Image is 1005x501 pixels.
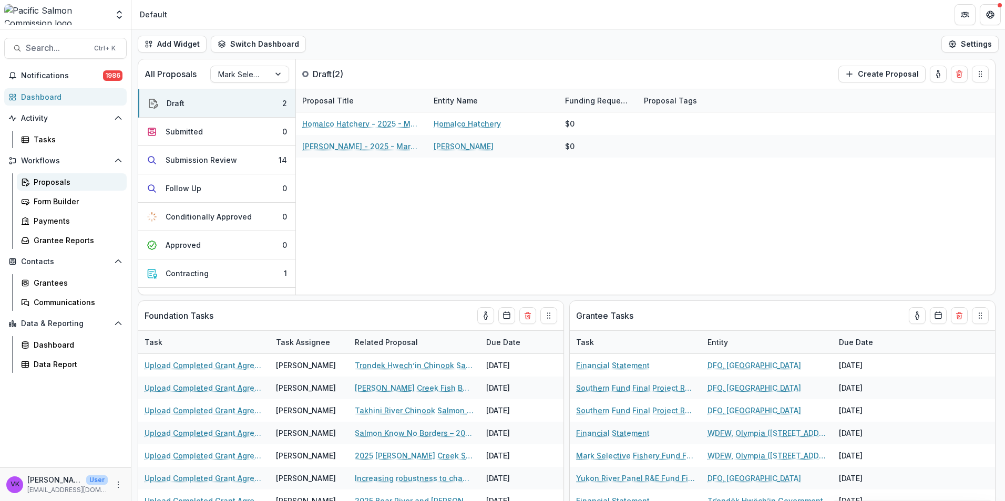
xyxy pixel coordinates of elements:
[480,331,559,353] div: Due Date
[480,337,527,348] div: Due Date
[282,183,287,194] div: 0
[282,98,287,109] div: 2
[34,176,118,187] div: Proposals
[138,331,270,353] div: Task
[4,67,127,84] button: Notifications1986
[480,354,559,377] div: [DATE]
[282,211,287,222] div: 0
[707,427,826,439] a: WDFW, Olympia ([STREET_ADDRESS][US_STATE]
[833,422,911,444] div: [DATE]
[21,257,110,266] span: Contacts
[145,473,263,484] a: Upload Completed Grant Agreements
[138,146,295,174] button: Submission Review14
[701,331,833,353] div: Entity
[707,360,801,371] a: DFO, [GEOGRAPHIC_DATA]
[103,70,122,81] span: 1986
[480,467,559,489] div: [DATE]
[576,382,695,393] a: Southern Fund Final Project Report
[972,66,989,82] button: Drag
[138,259,295,288] button: Contracting1
[138,337,169,348] div: Task
[21,71,103,80] span: Notifications
[145,360,263,371] a: Upload Completed Grant Agreements
[833,337,879,348] div: Due Date
[34,339,118,350] div: Dashboard
[34,277,118,288] div: Grantees
[276,450,336,461] div: [PERSON_NAME]
[355,360,474,371] a: Trondek Hwech’in Chinook Salmon Monitoring and Restoration Investigations (Formally Klondike Rive...
[166,183,201,194] div: Follow Up
[145,309,213,322] p: Foundation Tasks
[570,331,701,353] div: Task
[270,331,348,353] div: Task Assignee
[279,154,287,165] div: 14
[21,91,118,102] div: Dashboard
[34,134,118,145] div: Tasks
[296,89,427,112] div: Proposal Title
[276,473,336,484] div: [PERSON_NAME]
[17,131,127,148] a: Tasks
[145,427,263,439] a: Upload Completed Grant Agreements
[34,215,118,226] div: Payments
[638,95,703,106] div: Proposal Tags
[519,307,536,324] button: Delete card
[138,89,295,118] button: Draft2
[565,118,575,129] div: $0
[145,405,263,416] a: Upload Completed Grant Agreements
[4,38,127,59] button: Search...
[941,36,999,53] button: Settings
[833,331,911,353] div: Due Date
[4,315,127,332] button: Open Data & Reporting
[540,307,557,324] button: Drag
[166,126,203,137] div: Submitted
[4,88,127,106] a: Dashboard
[112,478,125,491] button: More
[34,297,118,308] div: Communications
[21,156,110,165] span: Workflows
[166,239,201,250] div: Approved
[930,66,947,82] button: toggle-assigned-to-me
[833,377,911,399] div: [DATE]
[576,405,695,416] a: Southern Fund Final Project Report
[112,4,127,25] button: Open entity switcher
[211,36,306,53] button: Switch Dashboard
[355,382,474,393] a: [PERSON_NAME] Creek Fish Barrier Removal
[930,307,947,324] button: Calendar
[17,232,127,249] a: Grantee Reports
[355,473,474,484] a: Increasing robustness to changing river conditions at the [GEOGRAPHIC_DATA] Site: Bank Remediatio...
[34,359,118,370] div: Data Report
[138,36,207,53] button: Add Widget
[833,444,911,467] div: [DATE]
[4,253,127,270] button: Open Contacts
[4,110,127,127] button: Open Activity
[355,427,474,439] a: Salmon Know No Borders – 2025 Yukon River Exchange Outreach (YRDFA portion)
[559,89,638,112] div: Funding Requested
[955,4,976,25] button: Partners
[565,141,575,152] div: $0
[427,89,559,112] div: Entity Name
[276,427,336,439] div: [PERSON_NAME]
[576,360,650,371] a: Financial Statement
[302,141,421,152] a: [PERSON_NAME] - 2025 - Mark Selective Fishery Fund Application 2025
[707,450,826,461] a: WDFW, Olympia ([STREET_ADDRESS][US_STATE]
[296,95,360,106] div: Proposal Title
[167,98,184,109] div: Draft
[348,337,424,348] div: Related Proposal
[17,193,127,210] a: Form Builder
[707,382,801,393] a: DFO, [GEOGRAPHIC_DATA]
[570,337,600,348] div: Task
[833,399,911,422] div: [DATE]
[17,212,127,229] a: Payments
[576,427,650,439] a: Financial Statement
[21,319,110,328] span: Data & Reporting
[951,66,968,82] button: Delete card
[972,307,989,324] button: Drag
[27,474,82,485] p: [PERSON_NAME]
[302,118,421,129] a: Homalco Hatchery - 2025 - Mark Selective Fishery Fund Application 2025
[282,126,287,137] div: 0
[276,360,336,371] div: [PERSON_NAME]
[980,4,1001,25] button: Get Help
